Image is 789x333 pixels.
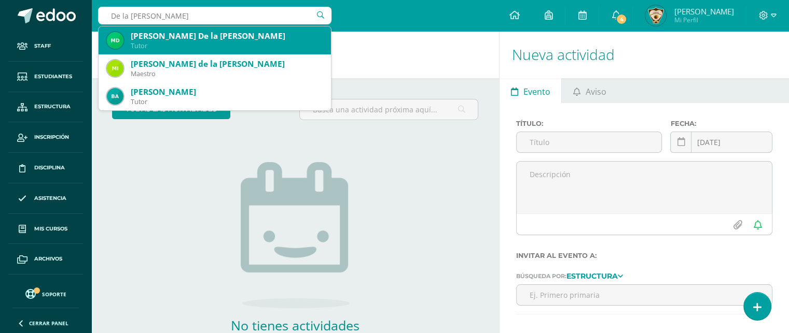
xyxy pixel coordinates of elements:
a: Soporte [12,286,79,300]
span: Evento [523,79,550,104]
div: [PERSON_NAME] [131,86,323,97]
a: Estructura [566,272,623,279]
span: Soporte [42,291,66,298]
div: Tutor [131,41,323,50]
a: Aviso [562,78,617,103]
a: Disciplina [8,153,83,183]
div: Tutor [131,97,323,106]
img: cf06734e167d5346fe66e85c67033ef0.png [107,88,123,105]
a: Staff [8,31,83,62]
img: no_activities.png [241,162,350,308]
a: Evento [500,78,561,103]
input: Ej. Primero primaria [517,285,772,305]
a: Inscripción [8,122,83,153]
img: 7083528cf830f4a114e6d6bae7e1180e.png [107,60,123,77]
span: Cerrar panel [29,320,68,327]
input: Fecha de entrega [671,132,772,152]
a: Archivos [8,244,83,274]
label: Fecha: [670,120,772,127]
label: Invitar al evento a: [516,252,772,259]
strong: Estructura [566,271,618,281]
a: Estructura [8,92,83,123]
input: Busca un usuario... [98,7,331,24]
span: Mi Perfil [674,16,733,24]
span: Asistencia [34,194,66,202]
span: Estructura [34,103,71,111]
h1: Nueva actividad [512,31,777,78]
span: 4 [616,13,627,25]
input: Título [517,132,662,152]
span: Archivos [34,255,62,263]
input: Busca una actividad próxima aquí... [300,99,478,120]
div: Maestro [131,69,323,78]
span: Búsqueda por: [516,272,566,280]
span: Estudiantes [34,73,72,81]
span: [PERSON_NAME] [674,6,733,17]
label: Título: [516,120,662,127]
span: Mis cursos [34,225,67,233]
span: Aviso [586,79,606,104]
span: Staff [34,42,51,50]
img: 7c74505079bcc4778c69fb256aeee4a7.png [645,5,666,26]
img: 542a0670aba1d601c4bb02db70b9de91.png [107,32,123,49]
span: Disciplina [34,164,65,172]
div: [PERSON_NAME] De la [PERSON_NAME] [131,31,323,41]
a: Estudiantes [8,62,83,92]
a: Mis cursos [8,214,83,244]
a: Asistencia [8,183,83,214]
span: Inscripción [34,133,69,141]
div: [PERSON_NAME] de la [PERSON_NAME] [131,59,323,69]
